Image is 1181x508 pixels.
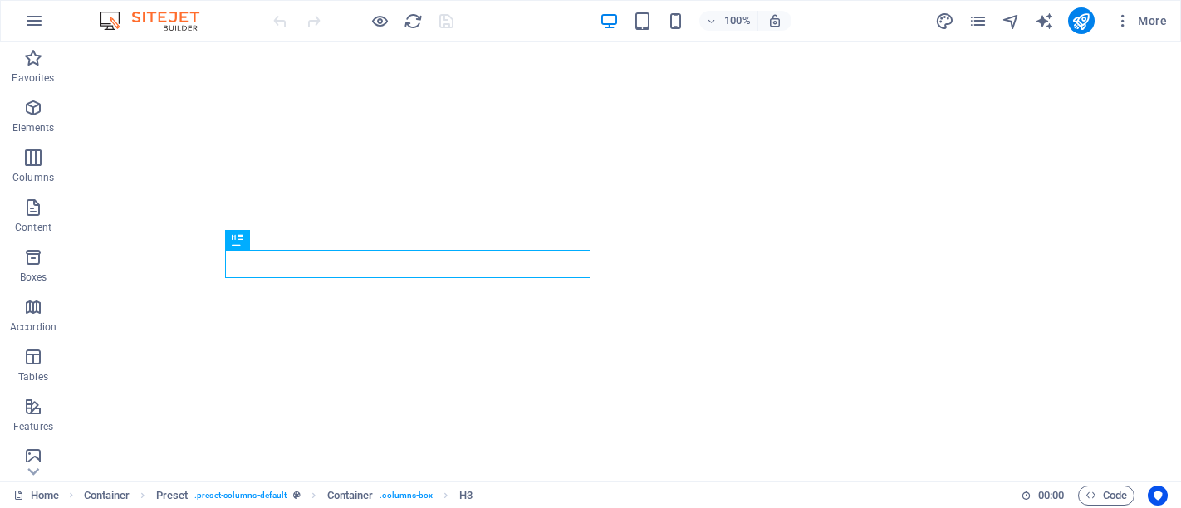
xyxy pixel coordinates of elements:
[1002,11,1022,31] button: navigator
[968,11,988,31] button: pages
[935,12,954,31] i: Design (Ctrl+Alt+Y)
[84,486,473,506] nav: breadcrumb
[370,11,390,31] button: Click here to leave preview mode and continue editing
[724,11,751,31] h6: 100%
[18,370,48,383] p: Tables
[84,486,130,506] span: Click to select. Double-click to edit
[1038,486,1064,506] span: 00 00
[12,121,55,134] p: Elements
[20,271,47,284] p: Boxes
[327,486,374,506] span: Click to select. Double-click to edit
[1085,486,1127,506] span: Code
[403,11,423,31] button: reload
[935,11,955,31] button: design
[293,491,301,500] i: This element is a customizable preset
[1148,486,1168,506] button: Usercentrics
[13,420,53,433] p: Features
[1035,12,1054,31] i: AI Writer
[15,221,51,234] p: Content
[194,486,287,506] span: . preset-columns-default
[12,71,54,85] p: Favorites
[10,320,56,334] p: Accordion
[1050,489,1052,501] span: :
[1108,7,1174,34] button: More
[1035,11,1055,31] button: text_generator
[1002,12,1021,31] i: Navigator
[156,486,189,506] span: Click to select. Double-click to edit
[1021,486,1065,506] h6: Session time
[968,12,987,31] i: Pages (Ctrl+Alt+S)
[96,11,220,31] img: Editor Logo
[1078,486,1134,506] button: Code
[380,486,433,506] span: . columns-box
[12,171,54,184] p: Columns
[1068,7,1095,34] button: publish
[404,12,423,31] i: Reload page
[13,486,59,506] a: Click to cancel selection. Double-click to open Pages
[1115,12,1167,29] span: More
[1071,12,1090,31] i: Publish
[767,13,782,28] i: On resize automatically adjust zoom level to fit chosen device.
[699,11,758,31] button: 100%
[459,486,473,506] span: Click to select. Double-click to edit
